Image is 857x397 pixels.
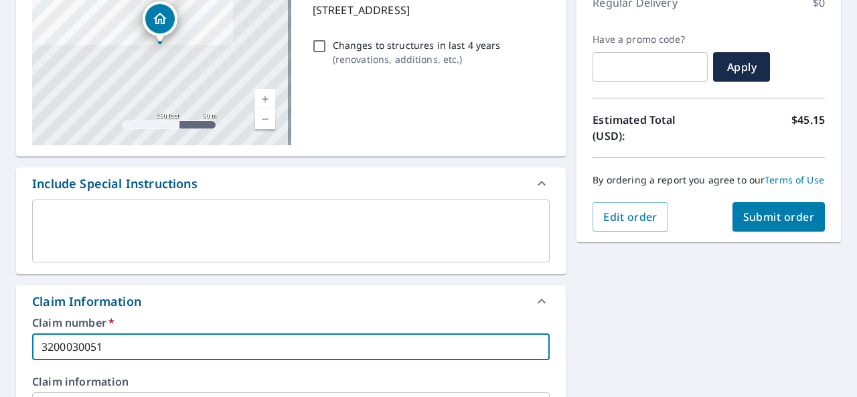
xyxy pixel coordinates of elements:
[32,293,141,311] div: Claim Information
[593,202,668,232] button: Edit order
[313,2,545,18] p: [STREET_ADDRESS]
[333,38,501,52] p: Changes to structures in last 4 years
[143,1,177,43] div: Dropped pin, building 1, Residential property, 7025 E County Road 800 N Brownsburg, IN 46112
[32,175,198,193] div: Include Special Instructions
[16,167,566,200] div: Include Special Instructions
[16,285,566,317] div: Claim Information
[743,210,815,224] span: Submit order
[713,52,770,82] button: Apply
[593,33,708,46] label: Have a promo code?
[255,89,275,109] a: Current Level 17, Zoom In
[32,317,550,328] label: Claim number
[593,174,825,186] p: By ordering a report you agree to our
[791,112,825,144] p: $45.15
[333,52,501,66] p: ( renovations, additions, etc. )
[765,173,824,186] a: Terms of Use
[724,60,759,74] span: Apply
[255,109,275,129] a: Current Level 17, Zoom Out
[32,376,550,387] label: Claim information
[732,202,826,232] button: Submit order
[603,210,657,224] span: Edit order
[593,112,708,144] p: Estimated Total (USD):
